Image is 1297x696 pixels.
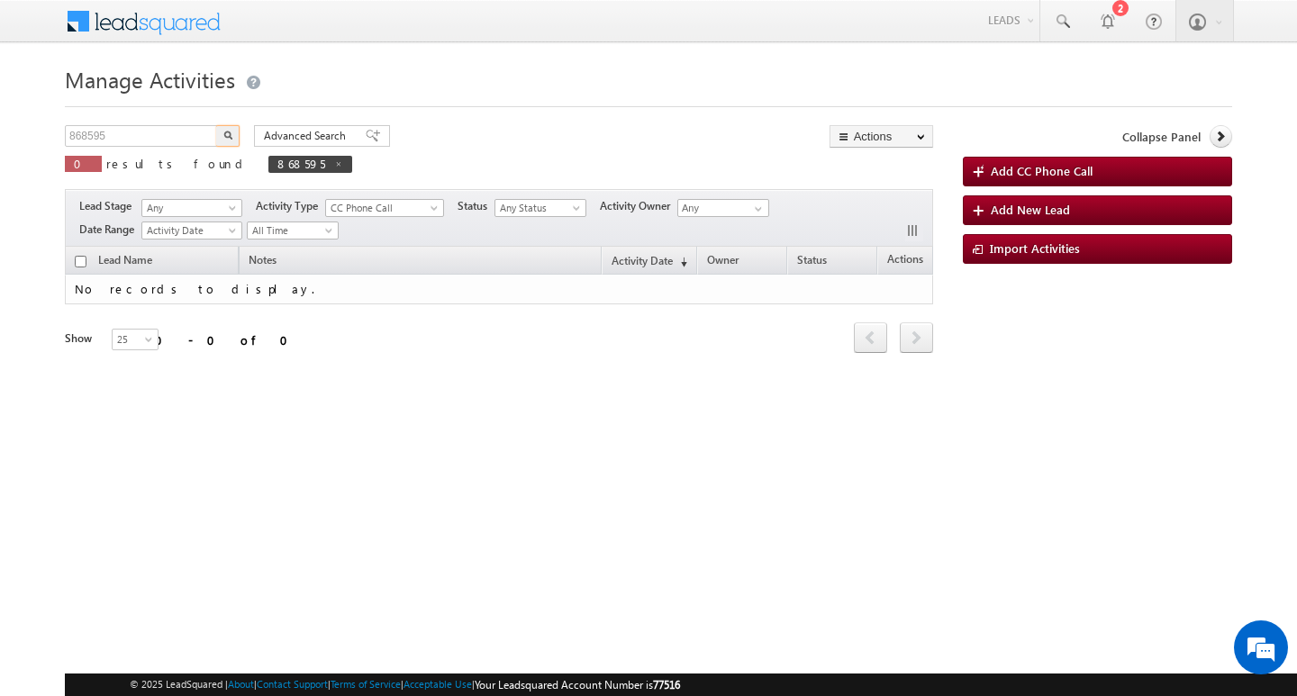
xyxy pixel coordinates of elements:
[248,222,333,239] span: All Time
[223,131,232,140] img: Search
[900,324,933,353] a: next
[325,199,444,217] a: CC Phone Call
[991,163,1093,178] span: Add CC Phone Call
[79,221,141,238] span: Date Range
[458,198,494,214] span: Status
[89,250,161,274] span: Lead Name
[142,222,236,239] span: Activity Date
[141,221,242,240] a: Activity Date
[854,324,887,353] a: prev
[878,249,932,273] span: Actions
[653,678,680,691] span: 77516
[112,329,159,350] a: 25
[991,202,1070,217] span: Add New Lead
[247,221,339,240] a: All Time
[1122,129,1201,145] span: Collapse Panel
[990,240,1080,256] span: Import Activities
[707,253,739,267] span: Owner
[130,676,680,693] span: © 2025 LeadSquared | | | | |
[900,322,933,353] span: next
[677,199,769,217] input: Type to Search
[404,678,472,690] a: Acceptable Use
[228,678,254,690] a: About
[155,330,299,350] div: 0 - 0 of 0
[240,250,286,274] span: Notes
[495,200,581,216] span: Any Status
[264,128,351,144] span: Advanced Search
[75,256,86,267] input: Check all records
[494,199,586,217] a: Any Status
[797,253,827,267] span: Status
[141,199,242,217] a: Any
[475,678,680,691] span: Your Leadsquared Account Number is
[79,198,139,214] span: Lead Stage
[331,678,401,690] a: Terms of Service
[600,198,677,214] span: Activity Owner
[74,156,93,171] span: 0
[106,156,249,171] span: results found
[854,322,887,353] span: prev
[277,156,325,171] span: 868595
[745,200,767,218] a: Show All Items
[65,65,235,94] span: Manage Activities
[257,678,328,690] a: Contact Support
[603,250,696,274] a: Activity Date(sorted descending)
[256,198,325,214] span: Activity Type
[113,331,160,348] span: 25
[830,125,933,148] button: Actions
[65,330,97,347] div: Show
[673,255,687,269] span: (sorted descending)
[65,275,933,304] td: No records to display.
[142,200,236,216] span: Any
[326,200,435,216] span: CC Phone Call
